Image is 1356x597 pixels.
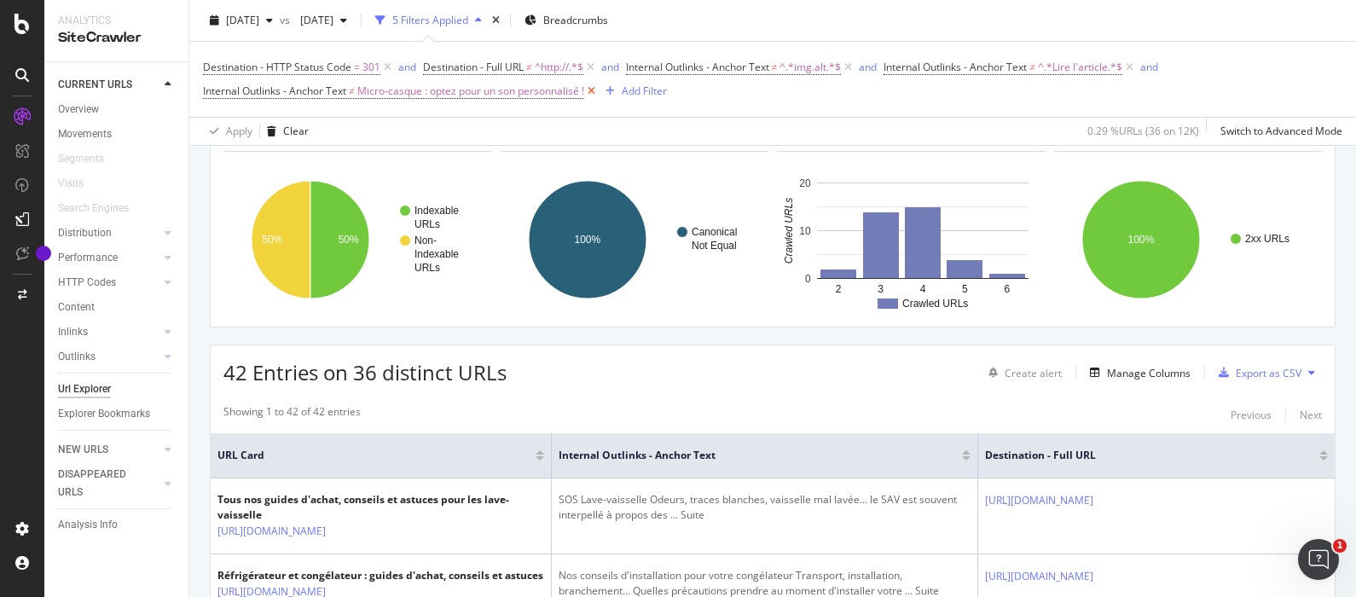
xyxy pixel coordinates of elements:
a: Overview [58,101,177,119]
div: Apply [226,124,252,138]
div: Movements [58,125,112,143]
text: Not Equal [692,240,737,252]
span: Internal Outlinks - Anchor Text [626,60,769,74]
div: and [1140,60,1158,74]
span: = [354,60,360,74]
text: 2 [836,283,842,295]
a: [URL][DOMAIN_NAME] [985,568,1093,585]
button: and [1140,59,1158,75]
span: ≠ [349,84,355,98]
div: Export as CSV [1236,366,1301,380]
a: Content [58,298,177,316]
div: and [859,60,877,74]
span: 2025 Jun. 23rd [226,13,259,27]
div: SiteCrawler [58,28,175,48]
span: Micro-casque : optez pour un son personnalisé ! [357,79,584,103]
a: Outlinks [58,348,159,366]
div: Create alert [1005,366,1062,380]
a: Segments [58,150,121,168]
a: [URL][DOMAIN_NAME] [217,523,326,540]
div: Overview [58,101,99,119]
div: Réfrigérateur et congélateur : guides d'achat, conseils et astuces [217,568,543,583]
span: 2025 Jun. 9th [293,13,333,27]
a: [URL][DOMAIN_NAME] [985,492,1093,509]
div: Add Filter [622,84,667,98]
button: Export as CSV [1212,359,1301,386]
span: URL Card [217,448,531,463]
div: DISAPPEARED URLS [58,466,144,501]
a: NEW URLS [58,441,159,459]
text: 3 [878,283,884,295]
button: Switch to Advanced Mode [1214,118,1342,145]
div: NEW URLS [58,441,108,459]
div: Explorer Bookmarks [58,405,150,423]
a: Search Engines [58,200,146,217]
div: Search Engines [58,200,129,217]
button: Add Filter [599,81,667,101]
div: Segments [58,150,104,168]
div: times [489,12,503,29]
svg: A chart. [223,165,488,314]
button: Breadcrumbs [518,7,615,34]
text: Crawled URLs [783,198,795,264]
button: Manage Columns [1083,362,1191,383]
div: and [398,60,416,74]
div: 5 Filters Applied [392,13,468,27]
span: Destination - Full URL [423,60,524,74]
a: DISAPPEARED URLS [58,466,159,501]
div: Clear [283,124,309,138]
text: Crawled URLs [902,298,968,310]
span: ^http://.*$ [535,55,583,79]
span: ^.*img.alt.*$ [779,55,841,79]
div: Previous [1231,408,1272,422]
text: 20 [799,177,811,189]
text: URLs [414,218,440,230]
button: [DATE] [203,7,280,34]
span: 1 [1333,539,1347,553]
div: Next [1300,408,1322,422]
button: and [601,59,619,75]
text: 0 [805,273,811,285]
text: 100% [1127,234,1154,246]
button: Previous [1231,404,1272,425]
a: HTTP Codes [58,274,159,292]
div: HTTP Codes [58,274,116,292]
span: Destination - Full URL [985,448,1294,463]
svg: A chart. [777,165,1041,314]
svg: A chart. [1054,165,1318,314]
div: CURRENT URLS [58,76,132,94]
div: Outlinks [58,348,96,366]
text: 50% [339,234,359,246]
span: vs [280,13,293,27]
div: Tooltip anchor [36,246,51,261]
span: ^.*Lire l'article.*$ [1038,55,1122,79]
span: ≠ [772,60,778,74]
button: Clear [260,118,309,145]
text: Non- [414,235,437,246]
text: 5 [962,283,968,295]
text: Indexable [414,205,459,217]
span: 301 [362,55,380,79]
a: Analysis Info [58,516,177,534]
div: Analytics [58,14,175,28]
a: Url Explorer [58,380,177,398]
a: Inlinks [58,323,159,341]
button: and [398,59,416,75]
a: Explorer Bookmarks [58,405,177,423]
div: Content [58,298,95,316]
button: Apply [203,118,252,145]
text: 50% [262,234,282,246]
span: Internal Outlinks - Anchor Text [884,60,1027,74]
text: 2xx URLs [1245,233,1289,245]
a: CURRENT URLS [58,76,159,94]
div: Performance [58,249,118,267]
div: Distribution [58,224,112,242]
span: 42 Entries on 36 distinct URLs [223,358,507,386]
div: 0.29 % URLs ( 36 on 12K ) [1087,124,1199,138]
div: Analysis Info [58,516,118,534]
text: Indexable [414,248,459,260]
a: Distribution [58,224,159,242]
